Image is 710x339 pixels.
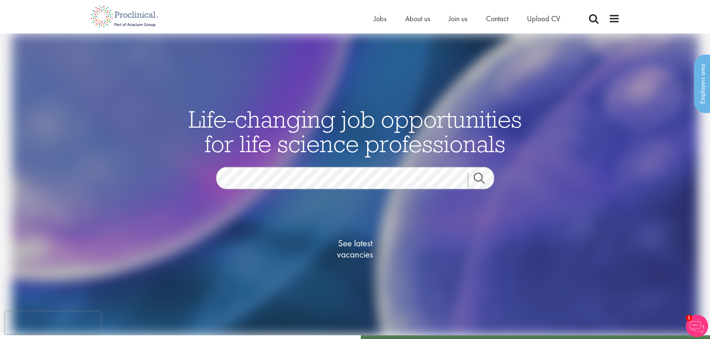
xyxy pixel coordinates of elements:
[374,14,386,23] a: Jobs
[486,14,508,23] a: Contact
[318,208,392,290] a: See latestvacancies
[189,104,522,159] span: Life-changing job opportunities for life science professionals
[449,14,467,23] a: Join us
[527,14,560,23] a: Upload CV
[5,311,101,334] iframe: reCAPTCHA
[468,173,500,188] a: Job search submit button
[686,315,692,321] span: 1
[12,33,698,335] img: candidate home
[686,315,708,337] img: Chatbot
[405,14,430,23] a: About us
[318,238,392,260] span: See latest vacancies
